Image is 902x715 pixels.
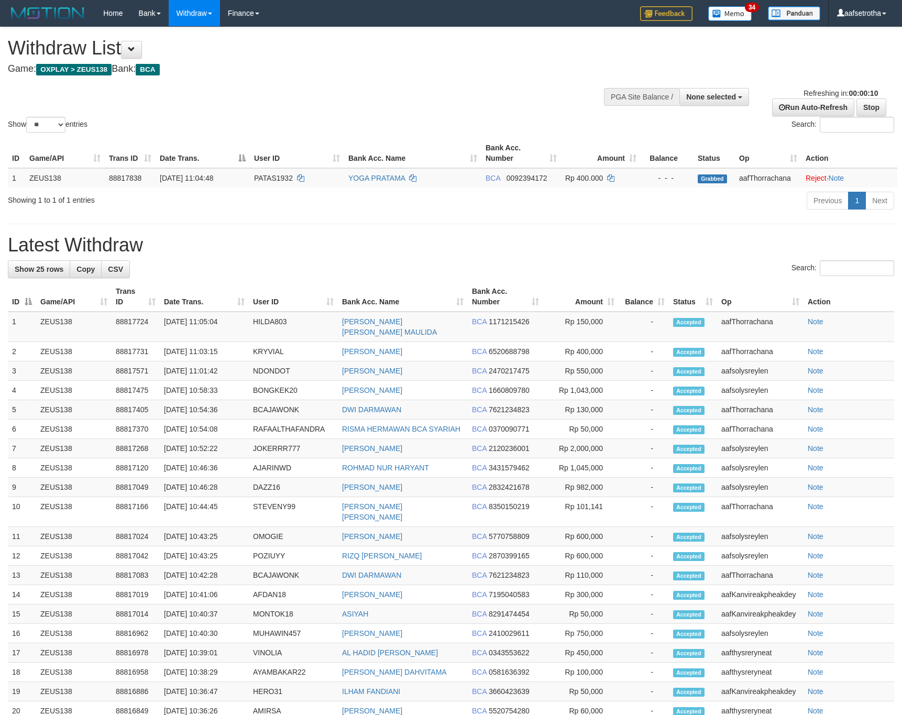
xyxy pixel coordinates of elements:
span: Copy 8350150219 to clipboard [489,502,530,511]
span: BCA [472,347,487,356]
td: [DATE] 10:54:36 [160,400,249,420]
td: 88817024 [112,527,160,546]
td: aafsolysreylen [717,546,804,566]
a: Note [808,317,823,326]
a: Note [808,532,823,541]
td: 17 [8,643,36,663]
span: Accepted [673,387,705,395]
a: Note [808,552,823,560]
strong: 00:00:10 [849,89,878,97]
span: Accepted [673,630,705,639]
td: 88817268 [112,439,160,458]
a: RIZQ [PERSON_NAME] [342,552,422,560]
td: ZEUS138 [36,497,112,527]
th: Game/API: activate to sort column ascending [36,282,112,312]
td: 7 [8,439,36,458]
td: Rp 110,000 [543,566,619,585]
td: 88817475 [112,381,160,400]
th: Bank Acc. Name: activate to sort column ascending [338,282,468,312]
img: panduan.png [768,6,820,20]
span: BCA [472,386,487,394]
td: Rp 2,000,000 [543,439,619,458]
div: Showing 1 to 1 of 1 entries [8,191,368,205]
a: [PERSON_NAME] [PERSON_NAME] [342,502,402,521]
td: BCAJAWONK [249,400,338,420]
span: Grabbed [698,174,727,183]
span: Copy 2470217475 to clipboard [489,367,530,375]
a: Next [865,192,894,210]
td: KRYVIAL [249,342,338,361]
td: aafThorrachana [717,400,804,420]
td: - [619,624,669,643]
td: Rp 600,000 [543,527,619,546]
span: Refreshing in: [804,89,878,97]
td: JOKERRR777 [249,439,338,458]
td: - [619,478,669,497]
td: 88817405 [112,400,160,420]
td: aafsolysreylen [717,527,804,546]
td: [DATE] 10:58:33 [160,381,249,400]
td: ZEUS138 [36,624,112,643]
td: ZEUS138 [36,381,112,400]
td: HILDA803 [249,312,338,342]
td: aafsolysreylen [717,624,804,643]
span: Accepted [673,483,705,492]
span: Accepted [673,406,705,415]
h1: Withdraw List [8,38,591,59]
span: OXPLAY > ZEUS138 [36,64,112,75]
td: ZEUS138 [36,400,112,420]
td: [DATE] 10:40:30 [160,624,249,643]
td: NDONDOT [249,361,338,381]
span: Copy 8291474454 to clipboard [489,610,530,618]
a: Note [808,405,823,414]
th: Balance: activate to sort column ascending [619,282,669,312]
td: 88817083 [112,566,160,585]
a: [PERSON_NAME] DAHVITAMA [342,668,447,676]
td: 88817049 [112,478,160,497]
td: 4 [8,381,36,400]
td: Rp 600,000 [543,546,619,566]
td: AJARINWD [249,458,338,478]
a: [PERSON_NAME] [342,483,402,491]
td: 1 [8,168,25,188]
th: User ID: activate to sort column ascending [250,138,344,168]
td: [DATE] 11:05:04 [160,312,249,342]
td: · [801,168,897,188]
span: Accepted [673,503,705,512]
a: [PERSON_NAME] [342,347,402,356]
td: - [619,420,669,439]
th: Trans ID: activate to sort column ascending [112,282,160,312]
td: ZEUS138 [36,643,112,663]
a: Reject [806,174,827,182]
a: [PERSON_NAME] [342,532,402,541]
span: BCA [472,610,487,618]
select: Showentries [26,117,65,133]
a: Stop [856,98,886,116]
a: CSV [101,260,130,278]
span: Accepted [673,552,705,561]
td: 12 [8,546,36,566]
th: Game/API: activate to sort column ascending [25,138,105,168]
td: - [619,381,669,400]
td: ZEUS138 [36,527,112,546]
a: Note [808,347,823,356]
td: ZEUS138 [36,439,112,458]
a: Note [808,687,823,696]
th: Op: activate to sort column ascending [735,138,801,168]
td: 14 [8,585,36,604]
td: DAZZ16 [249,478,338,497]
td: aafsolysreylen [717,381,804,400]
a: Note [808,502,823,511]
td: - [619,342,669,361]
td: ZEUS138 [36,420,112,439]
td: OMOGIE [249,527,338,546]
td: ZEUS138 [36,566,112,585]
td: BCAJAWONK [249,566,338,585]
span: Copy 3431579462 to clipboard [489,464,530,472]
td: 2 [8,342,36,361]
a: Note [808,425,823,433]
span: Copy 7621234823 to clipboard [489,405,530,414]
td: - [619,439,669,458]
td: ZEUS138 [36,342,112,361]
span: Copy 0370090771 to clipboard [489,425,530,433]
